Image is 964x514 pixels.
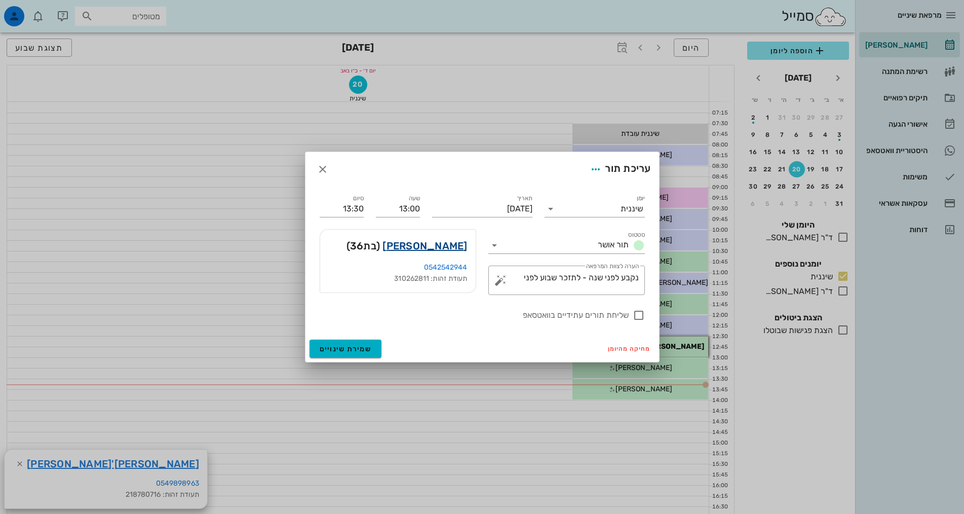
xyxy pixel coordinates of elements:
[408,195,420,202] label: שעה
[621,204,643,213] div: שיננית
[310,340,382,358] button: שמירת שינויים
[545,201,645,217] div: יומןשיננית
[608,345,651,352] span: מחיקה מהיומן
[320,345,372,353] span: שמירת שינויים
[636,195,645,202] label: יומן
[346,238,380,254] span: (בת )
[320,310,629,320] label: שליחת תורים עתידיים בוואטסאפ
[488,237,645,253] div: סטטוסתור אושר
[598,240,629,249] span: תור אושר
[587,160,650,178] div: עריכת תור
[353,195,364,202] label: סיום
[628,231,645,239] label: סטטוס
[586,263,638,270] label: הערה לצוות המרפאה
[604,342,655,356] button: מחיקה מהיומן
[382,238,467,254] a: [PERSON_NAME]
[516,195,532,202] label: תאריך
[350,240,364,252] span: 36
[424,263,468,272] a: 0542542944
[328,273,468,284] div: תעודת זהות: 310262811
